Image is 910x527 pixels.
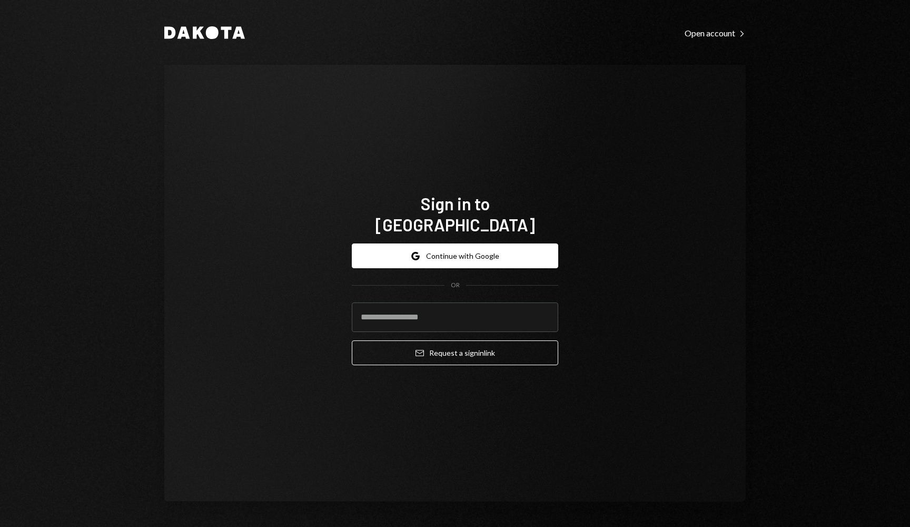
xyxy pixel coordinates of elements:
[352,340,558,365] button: Request a signinlink
[685,28,746,38] div: Open account
[685,27,746,38] a: Open account
[451,281,460,290] div: OR
[352,243,558,268] button: Continue with Google
[352,193,558,235] h1: Sign in to [GEOGRAPHIC_DATA]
